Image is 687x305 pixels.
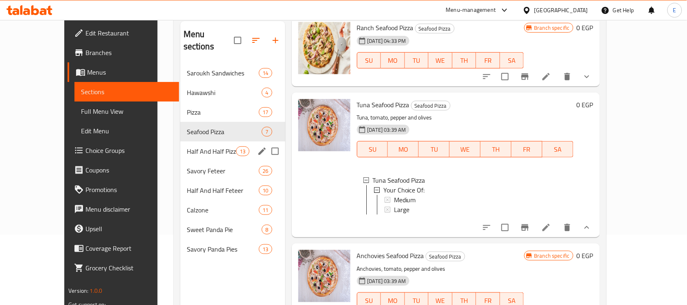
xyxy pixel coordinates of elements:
[85,185,173,194] span: Promotions
[357,99,409,111] span: Tuna Seafood Pizza
[187,146,236,156] span: Half And Half Pizza
[256,145,268,157] button: edit
[577,250,593,261] h6: 0 EGP
[187,186,259,195] span: Half And Half Feteer
[68,160,179,180] a: Coupons
[85,204,173,214] span: Menu disclaimer
[577,99,593,111] h6: 0 EGP
[357,141,388,157] button: SU
[68,285,88,296] span: Version:
[68,239,179,258] a: Coverage Report
[429,52,453,69] button: WE
[85,28,173,38] span: Edit Restaurant
[391,144,416,155] span: MO
[262,128,271,136] span: 7
[476,52,500,69] button: FR
[357,264,524,274] p: Anchovies, tomato, pepper and olives
[405,52,429,69] button: TU
[180,102,285,122] div: Pizza17
[558,218,577,237] button: delete
[187,68,259,78] span: Saroukh Sandwiches
[85,224,173,234] span: Upsell
[184,28,234,53] h2: Menu sections
[500,52,524,69] button: SA
[259,68,272,78] div: items
[180,63,285,83] div: Saroukh Sandwiches14
[90,285,103,296] span: 1.0.0
[262,88,272,97] div: items
[364,277,409,285] span: [DATE] 03:39 AM
[187,88,262,97] span: Hawawshi
[259,206,271,214] span: 11
[68,199,179,219] a: Menu disclaimer
[180,60,285,262] nav: Menu sections
[477,67,497,86] button: sort-choices
[85,146,173,155] span: Choice Groups
[74,82,179,102] a: Sections
[68,43,179,62] a: Branches
[81,126,173,136] span: Edit Menu
[364,37,409,45] span: [DATE] 04:33 PM
[364,126,409,134] span: [DATE] 03:39 AM
[450,141,481,157] button: WE
[74,102,179,121] a: Full Menu View
[85,263,173,273] span: Grocery Checklist
[357,113,573,123] p: Tuna, tomato, pepper and olives
[180,239,285,259] div: Savory Panda Pies13
[673,6,676,15] span: E
[180,200,285,220] div: Calzone11
[453,52,477,69] button: TH
[262,127,272,137] div: items
[74,121,179,141] a: Edit Menu
[577,218,597,237] button: show more
[453,144,477,155] span: WE
[419,141,450,157] button: TU
[415,24,455,33] div: Seafood Pizza
[531,252,573,260] span: Branch specific
[259,107,272,117] div: items
[515,67,535,86] button: Branch-specific-item
[187,225,262,234] span: Sweet Panda Pie
[298,99,350,151] img: Tuna Seafood Pizza
[180,122,285,141] div: Seafood Pizza7
[357,52,381,69] button: SU
[394,195,416,205] span: Medium
[262,225,272,234] div: items
[81,87,173,97] span: Sections
[180,141,285,161] div: Half And Half Pizza13edit
[187,166,259,176] span: Savory Feteer
[187,107,259,117] div: Pizza
[512,141,543,157] button: FR
[426,252,465,261] div: Seafood Pizza
[582,223,592,232] svg: Show Choices
[384,55,402,66] span: MO
[388,141,419,157] button: MO
[541,72,551,82] a: Edit menu item
[187,205,259,215] span: Calzone
[534,6,588,15] div: [GEOGRAPHIC_DATA]
[422,144,446,155] span: TU
[68,180,179,199] a: Promotions
[361,144,385,155] span: SU
[298,250,350,302] img: Anchovies Seafood Pizza
[85,48,173,57] span: Branches
[503,55,521,66] span: SA
[577,22,593,33] h6: 0 EGP
[558,67,577,86] button: delete
[187,127,262,137] span: Seafood Pizza
[259,186,272,195] div: items
[262,89,271,97] span: 4
[262,226,271,234] span: 8
[408,55,426,66] span: TU
[357,22,414,34] span: Ranch Seafood Pizza
[68,62,179,82] a: Menus
[85,243,173,253] span: Coverage Report
[481,141,512,157] button: TH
